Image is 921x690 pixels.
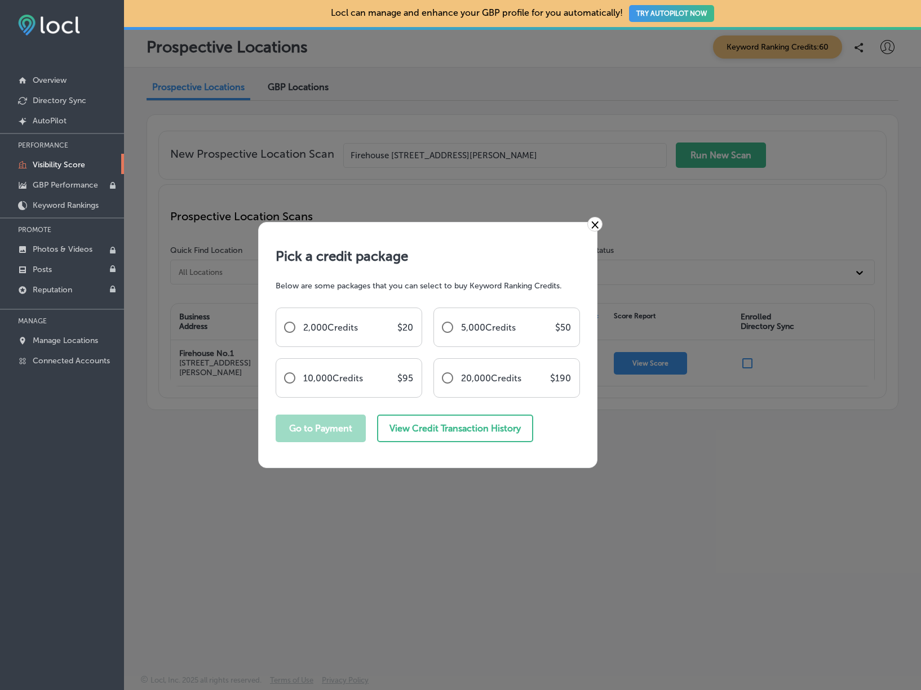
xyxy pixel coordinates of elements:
[33,285,72,295] p: Reputation
[33,75,67,85] p: Overview
[33,336,98,345] p: Manage Locations
[33,356,110,366] p: Connected Accounts
[276,415,366,442] button: Go to Payment
[303,322,358,333] p: 2,000 Credits
[33,160,85,170] p: Visibility Score
[397,373,413,384] p: $ 95
[276,281,580,291] p: Below are some packages that you can select to buy Keyword Ranking Credits.
[33,201,99,210] p: Keyword Rankings
[550,373,571,384] p: $ 190
[33,96,86,105] p: Directory Sync
[461,322,516,333] p: 5,000 Credits
[303,373,363,384] p: 10,000 Credits
[377,415,533,442] button: View Credit Transaction History
[461,373,521,384] p: 20,000 Credits
[276,248,580,264] h1: Pick a credit package
[587,217,603,232] a: ×
[33,180,98,190] p: GBP Performance
[33,265,52,274] p: Posts
[397,322,413,333] p: $ 20
[18,15,80,35] img: fda3e92497d09a02dc62c9cd864e3231.png
[555,322,571,333] p: $ 50
[629,5,714,22] button: TRY AUTOPILOT NOW
[33,116,67,126] p: AutoPilot
[33,244,92,254] p: Photos & Videos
